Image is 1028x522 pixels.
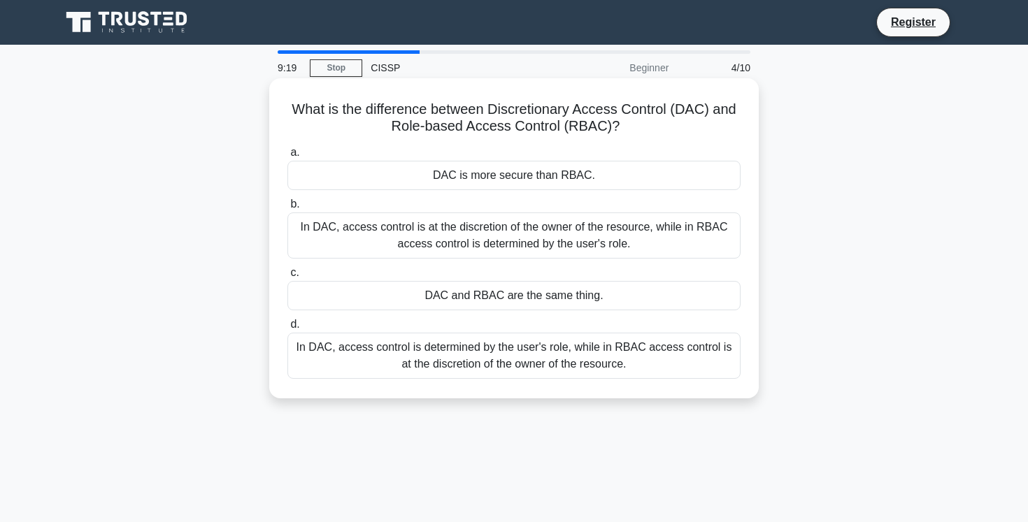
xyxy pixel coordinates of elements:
[555,54,677,82] div: Beginner
[287,333,741,379] div: In DAC, access control is determined by the user's role, while in RBAC access control is at the d...
[290,266,299,278] span: c.
[287,281,741,310] div: DAC and RBAC are the same thing.
[287,161,741,190] div: DAC is more secure than RBAC.
[290,146,299,158] span: a.
[290,198,299,210] span: b.
[286,101,742,136] h5: What is the difference between Discretionary Access Control (DAC) and Role-based Access Control (...
[310,59,362,77] a: Stop
[362,54,555,82] div: CISSP
[883,13,944,31] a: Register
[287,212,741,259] div: In DAC, access control is at the discretion of the owner of the resource, while in RBAC access co...
[290,318,299,330] span: d.
[677,54,759,82] div: 4/10
[269,54,310,82] div: 9:19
